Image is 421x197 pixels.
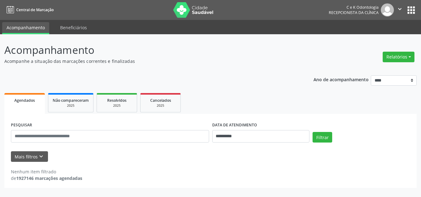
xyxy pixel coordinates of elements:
[11,120,32,130] label: PESQUISAR
[14,98,35,103] span: Agendados
[38,153,45,160] i: keyboard_arrow_down
[53,103,89,108] div: 2025
[313,75,369,83] p: Ano de acompanhamento
[396,6,403,12] i: 
[4,5,54,15] a: Central de Marcação
[16,7,54,12] span: Central de Marcação
[329,5,379,10] div: C e K Odontologia
[53,98,89,103] span: Não compareceram
[11,175,82,181] div: de
[394,3,406,16] button: 
[329,10,379,15] span: Recepcionista da clínica
[150,98,171,103] span: Cancelados
[11,151,48,162] button: Mais filtroskeyboard_arrow_down
[2,22,49,34] a: Acompanhamento
[212,120,257,130] label: DATA DE ATENDIMENTO
[11,168,82,175] div: Nenhum item filtrado
[4,42,293,58] p: Acompanhamento
[313,132,332,143] button: Filtrar
[406,5,417,16] button: apps
[16,175,82,181] strong: 1927146 marcações agendadas
[56,22,91,33] a: Beneficiários
[383,52,414,62] button: Relatórios
[4,58,293,64] p: Acompanhe a situação das marcações correntes e finalizadas
[145,103,176,108] div: 2025
[101,103,132,108] div: 2025
[381,3,394,16] img: img
[107,98,127,103] span: Resolvidos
